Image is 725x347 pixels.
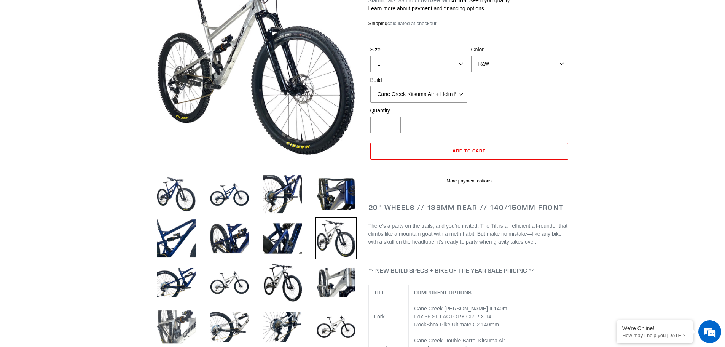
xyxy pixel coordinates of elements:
td: Fork [368,301,409,333]
a: Shipping [368,21,388,27]
img: Load image into Gallery viewer, TILT - Complete Bike [315,173,357,215]
span: We're online! [44,96,105,173]
img: Load image into Gallery viewer, TILT - Complete Bike [155,217,197,259]
label: Size [370,46,467,54]
p: How may I help you today? [622,333,687,338]
img: Load image into Gallery viewer, TILT - Complete Bike [209,262,250,304]
div: We're Online! [622,325,687,331]
h2: 29" Wheels // 138mm Rear // 140/150mm Front [368,203,570,212]
a: Learn more about payment and financing options [368,5,484,11]
button: Add to cart [370,143,568,160]
img: Load image into Gallery viewer, TILT - Complete Bike [209,217,250,259]
td: Cane Creek [PERSON_NAME] II 140m Fox 36 SL FACTORY GRIP X 140 RockShox Pike Ultimate C2 140mm [409,301,570,333]
img: Load image into Gallery viewer, TILT - Complete Bike [262,217,304,259]
label: Quantity [370,107,467,115]
h4: ** NEW BUILD SPECS + BIKE OF THE YEAR SALE PRICING ** [368,267,570,274]
th: COMPONENT OPTIONS [409,285,570,301]
img: Load image into Gallery viewer, TILT - Complete Bike [155,173,197,215]
p: There’s a party on the trails, and you’re invited. The Tilt is an efficient all-rounder that clim... [368,222,570,246]
th: TILT [368,285,409,301]
textarea: Type your message and hit 'Enter' [4,208,145,235]
div: Chat with us now [51,43,139,53]
span: Add to cart [453,148,486,154]
div: Minimize live chat window [125,4,143,22]
img: d_696896380_company_1647369064580_696896380 [24,38,43,57]
img: Load image into Gallery viewer, TILT - Complete Bike [155,262,197,304]
div: Navigation go back [8,42,20,53]
div: calculated at checkout. [368,20,570,27]
a: More payment options [370,177,568,184]
img: Load image into Gallery viewer, TILT - Complete Bike [262,262,304,304]
label: Color [471,46,568,54]
img: Load image into Gallery viewer, TILT - Complete Bike [209,173,250,215]
img: Load image into Gallery viewer, TILT - Complete Bike [315,262,357,304]
label: Build [370,76,467,84]
img: Load image into Gallery viewer, TILT - Complete Bike [315,217,357,259]
img: Load image into Gallery viewer, TILT - Complete Bike [262,173,304,215]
